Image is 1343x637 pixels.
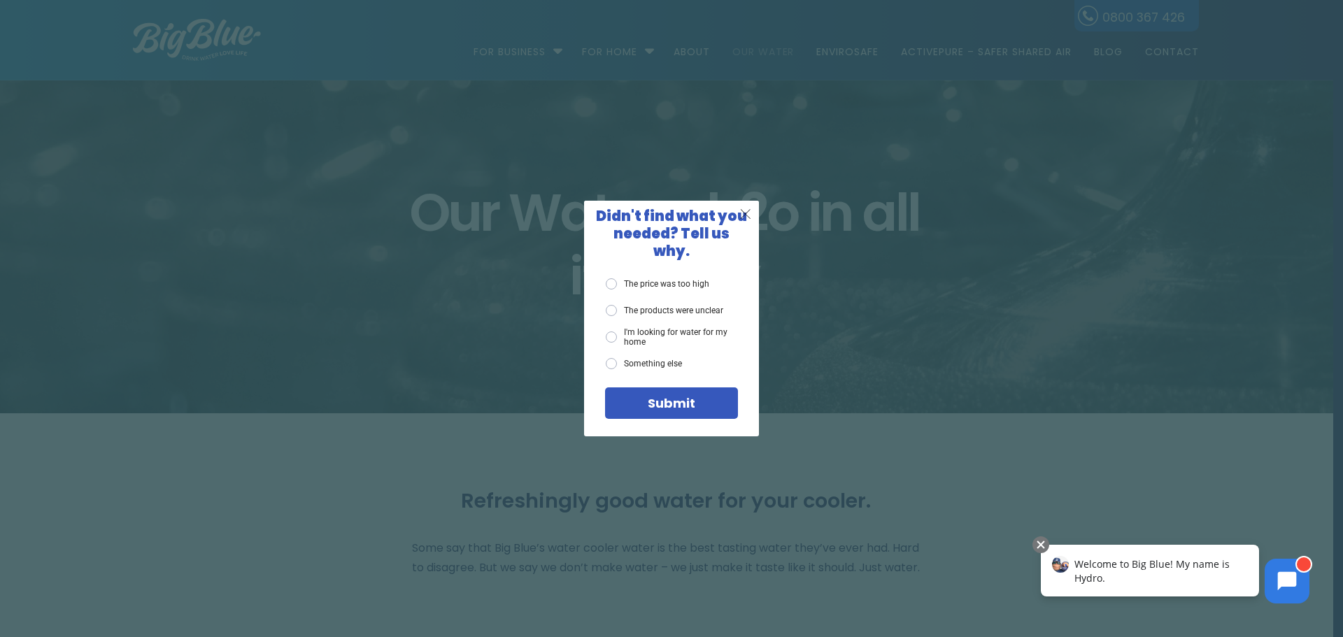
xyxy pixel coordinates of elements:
iframe: Chatbot [1026,534,1323,617]
label: I'm looking for water for my home [606,327,738,348]
label: Something else [606,358,682,369]
span: Didn't find what you needed? Tell us why. [596,206,747,261]
span: Submit [648,394,695,412]
label: The price was too high [606,278,709,289]
span: X [739,205,752,222]
iframe: Chatbot [1251,545,1323,617]
label: The products were unclear [606,305,723,316]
